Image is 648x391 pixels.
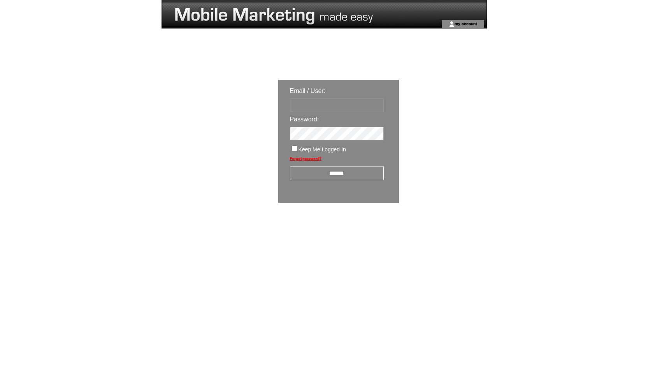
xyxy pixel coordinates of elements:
span: Password: [290,116,319,123]
img: transparent.png [421,223,460,232]
img: account_icon.gif [449,21,455,27]
span: Email / User: [290,88,326,94]
a: my account [455,21,477,26]
span: Keep Me Logged In [299,146,346,153]
a: Forgot password? [290,156,321,161]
